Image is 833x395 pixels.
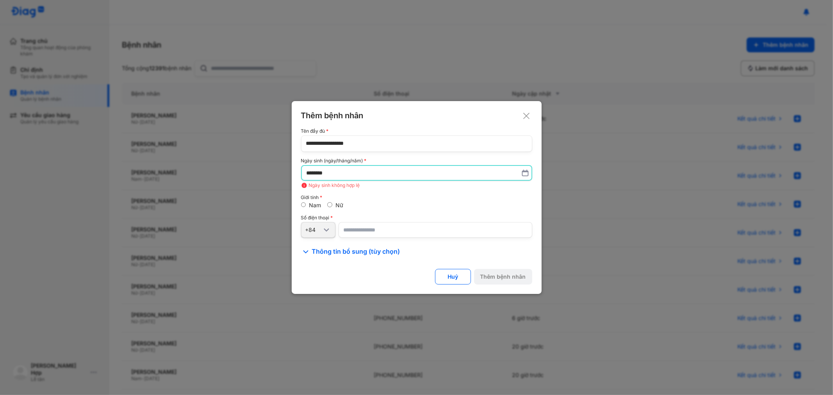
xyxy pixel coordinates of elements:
div: Ngày sinh (ngày/tháng/năm) [301,158,532,164]
div: Số điện thoại [301,215,532,221]
label: Nam [309,202,321,208]
button: Huỷ [435,269,471,285]
div: Tên đầy đủ [301,128,532,134]
div: Ngày sinh không hợp lệ [301,182,532,189]
span: Thông tin bổ sung (tùy chọn) [312,247,400,256]
div: Thêm bệnh nhân [480,273,526,280]
div: +84 [305,226,322,233]
div: Thêm bệnh nhân [301,110,532,121]
label: Nữ [335,202,343,208]
div: Giới tính [301,195,532,200]
button: Thêm bệnh nhân [474,269,532,285]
